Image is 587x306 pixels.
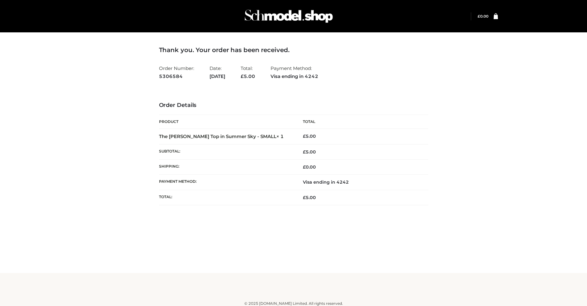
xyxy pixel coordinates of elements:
[159,72,194,80] strong: 5306584
[159,46,428,54] h3: Thank you. Your order has been received.
[243,4,335,28] img: Schmodel Admin 964
[303,195,306,200] span: £
[159,133,284,139] strong: The [PERSON_NAME] Top in Summer Sky - SMALL
[294,115,428,129] th: Total
[303,133,306,139] span: £
[303,133,316,139] bdi: 5.00
[271,72,318,80] strong: Visa ending in 4242
[159,63,194,82] li: Order Number:
[241,63,255,82] li: Total:
[303,149,306,155] span: £
[159,160,294,175] th: Shipping:
[303,164,306,170] span: £
[159,102,428,109] h3: Order Details
[159,115,294,129] th: Product
[241,73,255,79] span: 5.00
[241,73,244,79] span: £
[159,190,294,205] th: Total:
[210,63,225,82] li: Date:
[210,72,225,80] strong: [DATE]
[303,164,316,170] bdi: 0.00
[303,149,316,155] span: 5.00
[276,133,284,139] strong: × 1
[159,175,294,190] th: Payment method:
[271,63,318,82] li: Payment Method:
[303,195,316,200] span: 5.00
[478,14,488,18] a: £0.00
[159,144,294,159] th: Subtotal:
[478,14,480,18] span: £
[478,14,488,18] bdi: 0.00
[294,175,428,190] td: Visa ending in 4242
